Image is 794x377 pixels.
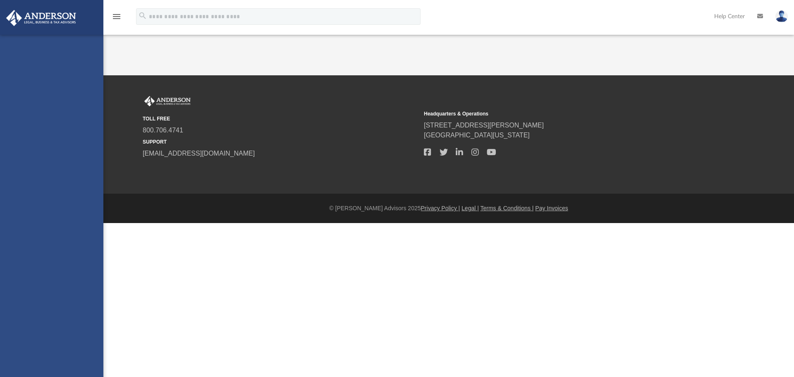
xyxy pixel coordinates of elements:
a: menu [112,16,122,22]
a: [STREET_ADDRESS][PERSON_NAME] [424,122,544,129]
a: Legal | [462,205,479,211]
div: © [PERSON_NAME] Advisors 2025 [103,204,794,213]
small: TOLL FREE [143,115,418,122]
img: Anderson Advisors Platinum Portal [143,96,192,107]
img: Anderson Advisors Platinum Portal [4,10,79,26]
small: SUPPORT [143,138,418,146]
a: [EMAIL_ADDRESS][DOMAIN_NAME] [143,150,255,157]
a: Privacy Policy | [421,205,460,211]
i: search [138,11,147,20]
a: [GEOGRAPHIC_DATA][US_STATE] [424,132,530,139]
a: Terms & Conditions | [481,205,534,211]
a: Pay Invoices [535,205,568,211]
small: Headquarters & Operations [424,110,699,118]
i: menu [112,12,122,22]
a: 800.706.4741 [143,127,183,134]
img: User Pic [775,10,788,22]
